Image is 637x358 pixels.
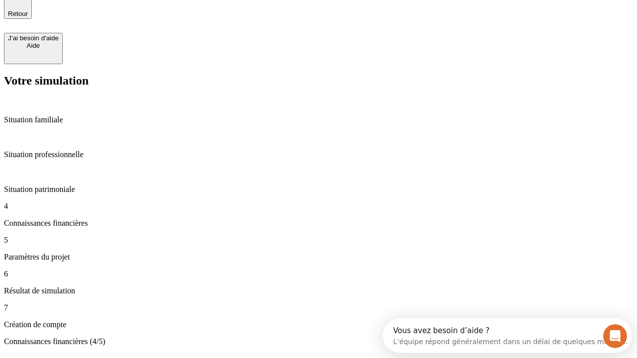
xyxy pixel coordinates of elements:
p: 4 [4,202,633,211]
div: J’ai besoin d'aide [8,34,59,42]
p: Connaissances financières [4,219,633,228]
p: Création de compte [4,320,633,329]
div: L’équipe répond généralement dans un délai de quelques minutes. [10,16,245,27]
div: Aide [8,42,59,49]
p: 7 [4,303,633,312]
span: Retour [8,10,28,17]
button: J’ai besoin d'aideAide [4,33,63,64]
p: Situation professionnelle [4,150,633,159]
p: Situation familiale [4,115,633,124]
p: Situation patrimoniale [4,185,633,194]
iframe: Intercom live chat [603,324,627,348]
div: Vous avez besoin d’aide ? [10,8,245,16]
p: Connaissances financières (4/5) [4,337,633,346]
h2: Votre simulation [4,74,633,88]
p: Paramètres du projet [4,253,633,262]
iframe: Intercom live chat discovery launcher [383,318,632,353]
p: 5 [4,236,633,245]
p: 6 [4,269,633,278]
p: Résultat de simulation [4,286,633,295]
div: Ouvrir le Messenger Intercom [4,4,274,31]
